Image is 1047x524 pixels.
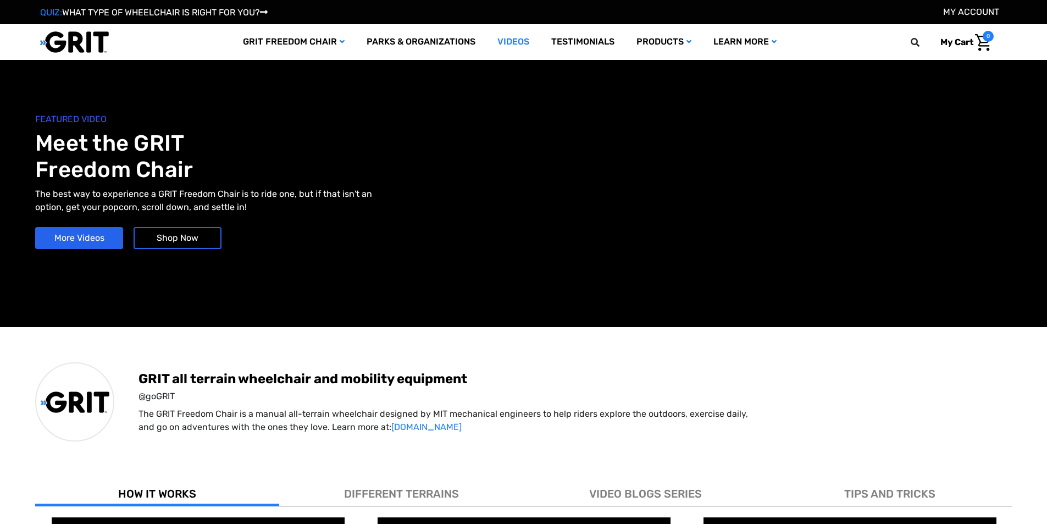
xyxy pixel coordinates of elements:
[139,370,1012,388] span: GRIT all terrain wheelchair and mobility equipment
[134,227,221,249] a: Shop Now
[391,422,462,432] a: [DOMAIN_NAME]
[139,407,750,434] p: The GRIT Freedom Chair is a manual all-terrain wheelchair designed by MIT mechanical engineers to...
[940,37,973,47] span: My Cart
[35,130,524,183] h1: Meet the GRIT Freedom Chair
[529,96,1006,288] iframe: YouTube video player
[118,487,196,500] span: HOW IT WORKS
[975,34,991,51] img: Cart
[589,487,702,500] span: VIDEO BLOGS SERIES
[232,24,356,60] a: GRIT Freedom Chair
[344,487,459,500] span: DIFFERENT TERRAINS
[844,487,935,500] span: TIPS AND TRICKS
[40,31,109,53] img: GRIT All-Terrain Wheelchair and Mobility Equipment
[35,113,524,126] span: FEATURED VIDEO
[40,7,268,18] a: QUIZ:WHAT TYPE OF WHEELCHAIR IS RIGHT FOR YOU?
[983,31,994,42] span: 0
[356,24,486,60] a: Parks & Organizations
[943,7,999,17] a: Account
[916,31,932,54] input: Search
[40,7,62,18] span: QUIZ:
[35,187,377,214] p: The best way to experience a GRIT Freedom Chair is to ride one, but if that isn't an option, get ...
[486,24,540,60] a: Videos
[41,391,109,413] img: GRIT All-Terrain Wheelchair and Mobility Equipment
[702,24,788,60] a: Learn More
[932,31,994,54] a: Cart with 0 items
[625,24,702,60] a: Products
[540,24,625,60] a: Testimonials
[139,390,1012,403] span: @goGRIT
[35,227,123,249] a: More Videos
